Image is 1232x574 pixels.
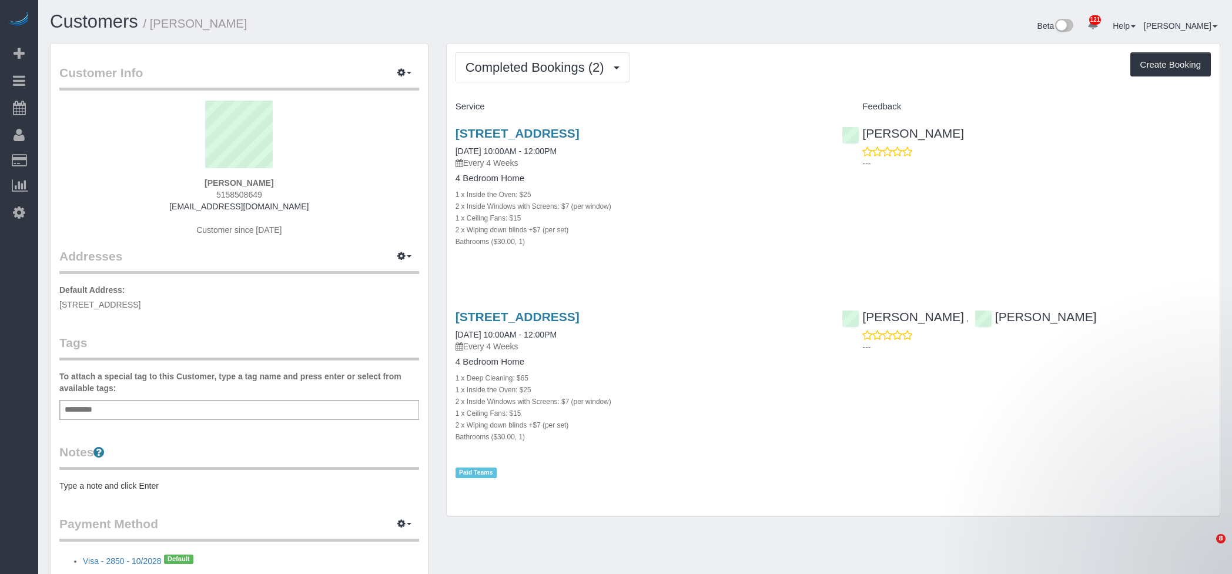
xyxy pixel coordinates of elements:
h4: 4 Bedroom Home [456,357,825,367]
a: [PERSON_NAME] [842,126,964,140]
span: , [966,313,969,323]
h4: 4 Bedroom Home [456,173,825,183]
p: --- [862,341,1211,353]
p: --- [862,158,1211,169]
a: [STREET_ADDRESS] [456,310,580,323]
pre: Type a note and click Enter [59,480,419,492]
small: 1 x Inside the Oven: $25 [456,191,531,199]
span: 5158508649 [216,190,262,199]
small: 2 x Wiping down blinds +$7 (per set) [456,226,569,234]
a: [DATE] 10:00AM - 12:00PM [456,146,557,156]
small: 1 x Ceiling Fans: $15 [456,214,521,222]
a: Beta [1037,21,1074,31]
label: To attach a special tag to this Customer, type a tag name and press enter or select from availabl... [59,371,419,394]
legend: Tags [59,334,419,361]
small: 2 x Inside Windows with Screens: $7 (per window) [456,202,611,211]
legend: Payment Method [59,515,419,542]
a: Help [1113,21,1136,31]
span: 121 [1089,15,1102,25]
a: Customers [50,11,138,32]
button: Create Booking [1130,52,1211,77]
span: Paid Teams [456,468,497,478]
button: Completed Bookings (2) [456,52,630,82]
img: New interface [1054,19,1073,34]
a: [STREET_ADDRESS] [456,126,580,140]
a: [PERSON_NAME] [842,310,964,323]
a: [DATE] 10:00AM - 12:00PM [456,330,557,339]
small: Bathrooms ($30.00, 1) [456,433,525,441]
h4: Service [456,102,825,112]
small: / [PERSON_NAME] [143,17,247,30]
span: Default [164,555,193,564]
legend: Notes [59,443,419,470]
label: Default Address: [59,284,125,296]
a: [PERSON_NAME] [975,310,1097,323]
h4: Feedback [842,102,1211,112]
small: 1 x Inside the Oven: $25 [456,386,531,394]
p: Every 4 Weeks [456,157,825,169]
iframe: Intercom live chat [1192,534,1220,562]
legend: Customer Info [59,64,419,91]
a: [PERSON_NAME] [1144,21,1217,31]
span: Customer since [DATE] [196,225,282,235]
small: 2 x Wiping down blinds +$7 (per set) [456,421,569,429]
span: [STREET_ADDRESS] [59,300,140,309]
small: Bathrooms ($30.00, 1) [456,238,525,246]
strong: [PERSON_NAME] [205,178,273,188]
small: 2 x Inside Windows with Screens: $7 (per window) [456,398,611,406]
span: 8 [1216,534,1226,543]
img: Automaid Logo [7,12,31,28]
span: Completed Bookings (2) [466,60,610,75]
a: 121 [1082,12,1104,38]
a: [EMAIL_ADDRESS][DOMAIN_NAME] [169,202,309,211]
p: Every 4 Weeks [456,341,825,352]
small: 1 x Deep Cleaning: $65 [456,374,528,382]
small: 1 x Ceiling Fans: $15 [456,409,521,418]
a: Visa - 2850 - 10/2028 [83,556,162,566]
